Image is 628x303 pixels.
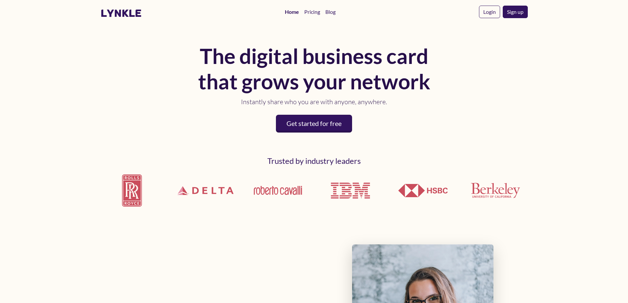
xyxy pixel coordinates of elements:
a: Home [282,5,302,18]
a: Get started for free [276,115,352,133]
img: HSBC [398,184,448,197]
a: Blog [323,5,338,18]
img: Roberto Cavalli [253,185,303,196]
a: Login [479,6,500,18]
h1: The digital business card that grows your network [195,44,433,94]
img: IBM [326,166,375,215]
a: Pricing [302,5,323,18]
a: Sign up [503,6,528,18]
a: lynkle [101,7,142,19]
p: Instantly share who you are with anyone, anywhere. [195,97,433,107]
h2: Trusted by industry leaders [101,156,528,166]
img: UCLA Berkeley [471,183,520,198]
img: Delta Airlines [173,167,238,214]
img: Rolls Royce [101,169,165,212]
